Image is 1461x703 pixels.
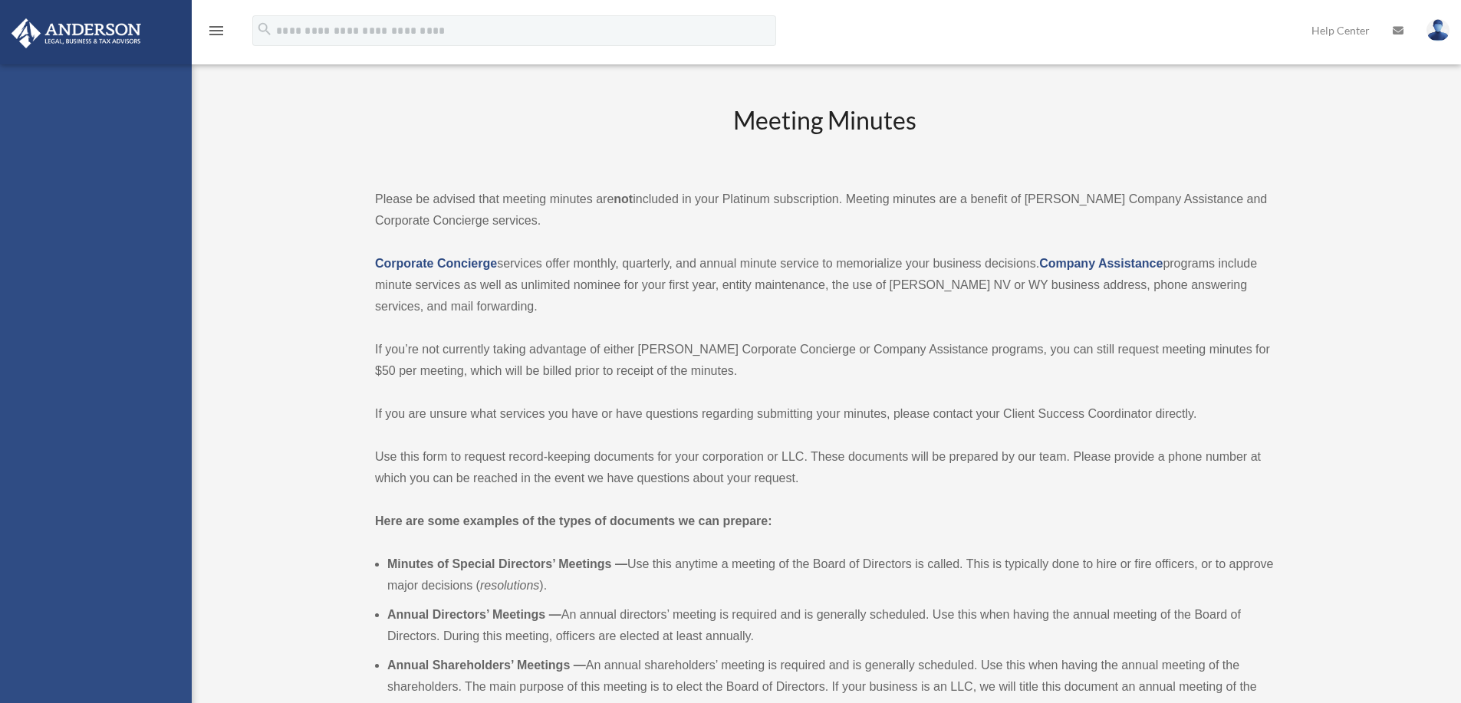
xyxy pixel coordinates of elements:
[614,192,633,205] strong: not
[387,608,561,621] b: Annual Directors’ Meetings —
[375,339,1274,382] p: If you’re not currently taking advantage of either [PERSON_NAME] Corporate Concierge or Company A...
[387,557,627,570] b: Minutes of Special Directors’ Meetings —
[375,253,1274,317] p: services offer monthly, quarterly, and annual minute service to memorialize your business decisio...
[375,446,1274,489] p: Use this form to request record-keeping documents for your corporation or LLC. These documents wi...
[375,403,1274,425] p: If you are unsure what services you have or have questions regarding submitting your minutes, ple...
[375,103,1274,167] h2: Meeting Minutes
[7,18,146,48] img: Anderson Advisors Platinum Portal
[375,257,497,270] a: Corporate Concierge
[207,27,225,40] a: menu
[387,659,586,672] b: Annual Shareholders’ Meetings —
[387,554,1274,596] li: Use this anytime a meeting of the Board of Directors is called. This is typically done to hire or...
[1426,19,1449,41] img: User Pic
[387,604,1274,647] li: An annual directors’ meeting is required and is generally scheduled. Use this when having the ann...
[480,579,539,592] em: resolutions
[375,514,772,527] strong: Here are some examples of the types of documents we can prepare:
[1039,257,1163,270] a: Company Assistance
[256,21,273,38] i: search
[375,189,1274,232] p: Please be advised that meeting minutes are included in your Platinum subscription. Meeting minute...
[207,21,225,40] i: menu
